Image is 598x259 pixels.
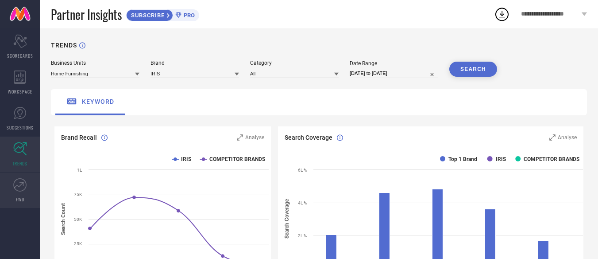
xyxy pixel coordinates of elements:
tspan: Search Coverage [283,199,289,239]
span: Brand Recall [61,134,97,141]
div: Brand [150,60,239,66]
span: TRENDS [12,160,27,167]
span: keyword [82,98,114,105]
text: Top 1 Brand [448,156,477,162]
div: Business Units [51,60,139,66]
div: Open download list [494,6,510,22]
tspan: Search Count [60,203,66,235]
span: PRO [181,12,195,19]
text: 25K [74,241,82,246]
span: FWD [16,196,24,203]
text: COMPETITOR BRANDS [209,156,265,162]
text: COMPETITOR BRANDS [524,156,579,162]
text: IRIS [495,156,505,162]
input: Select date range [350,69,438,78]
span: Analyse [558,134,577,141]
span: Search Coverage [285,134,332,141]
svg: Zoom [237,134,243,141]
span: SUBSCRIBE [127,12,167,19]
h1: TRENDS [51,42,77,49]
span: SUGGESTIONS [7,124,34,131]
text: 50K [74,217,82,222]
span: Partner Insights [51,5,122,24]
a: SUBSCRIBEPRO [126,7,199,21]
span: SCORECARDS [7,52,33,59]
div: Category [250,60,339,66]
text: 6L % [298,168,307,173]
text: 4L % [298,200,307,205]
button: SEARCH [449,62,497,77]
text: IRIS [181,156,191,162]
span: Analyse [245,134,264,141]
text: 1L [77,168,82,173]
text: 75K [74,192,82,197]
text: 2L % [298,233,307,238]
svg: Zoom [549,134,556,141]
span: WORKSPACE [8,88,32,95]
div: Date Range [350,60,438,67]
